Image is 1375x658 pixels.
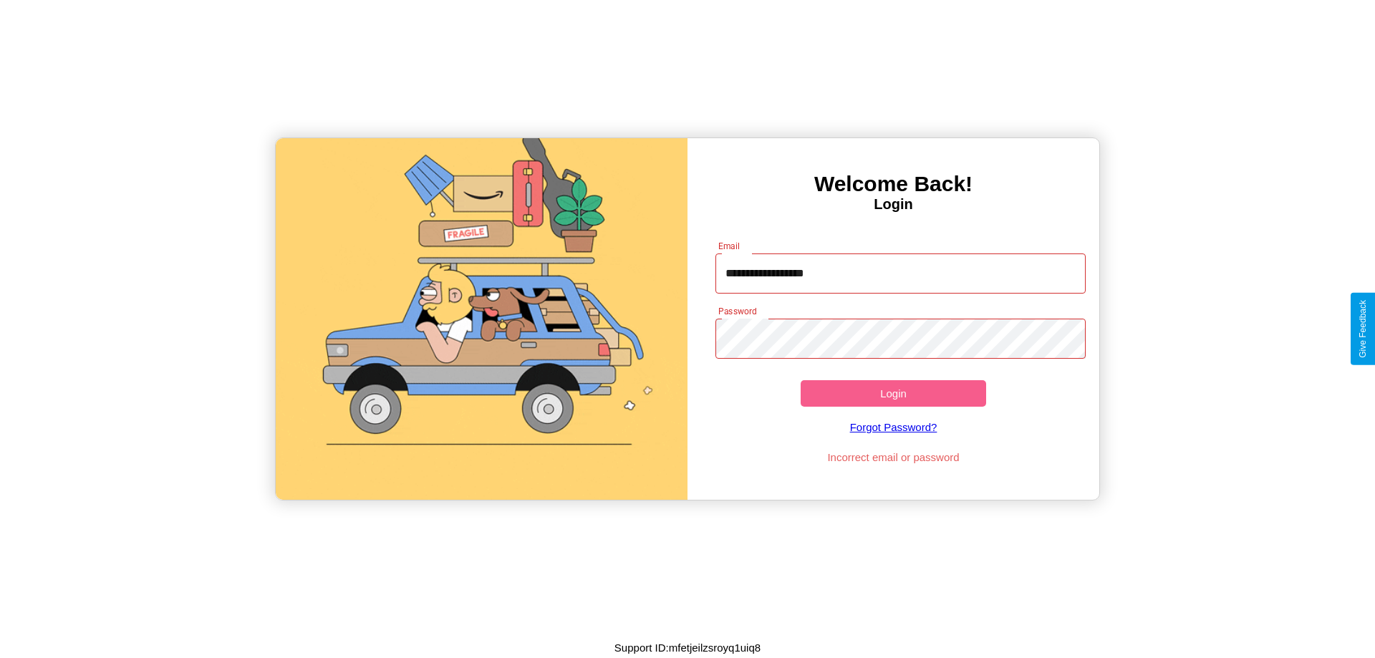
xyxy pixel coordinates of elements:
div: Give Feedback [1358,300,1368,358]
p: Support ID: mfetjeilzsroyq1uiq8 [614,638,761,657]
h4: Login [687,196,1099,213]
label: Password [718,305,756,317]
button: Login [801,380,986,407]
label: Email [718,240,740,252]
a: Forgot Password? [708,407,1079,447]
p: Incorrect email or password [708,447,1079,467]
h3: Welcome Back! [687,172,1099,196]
img: gif [276,138,687,500]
